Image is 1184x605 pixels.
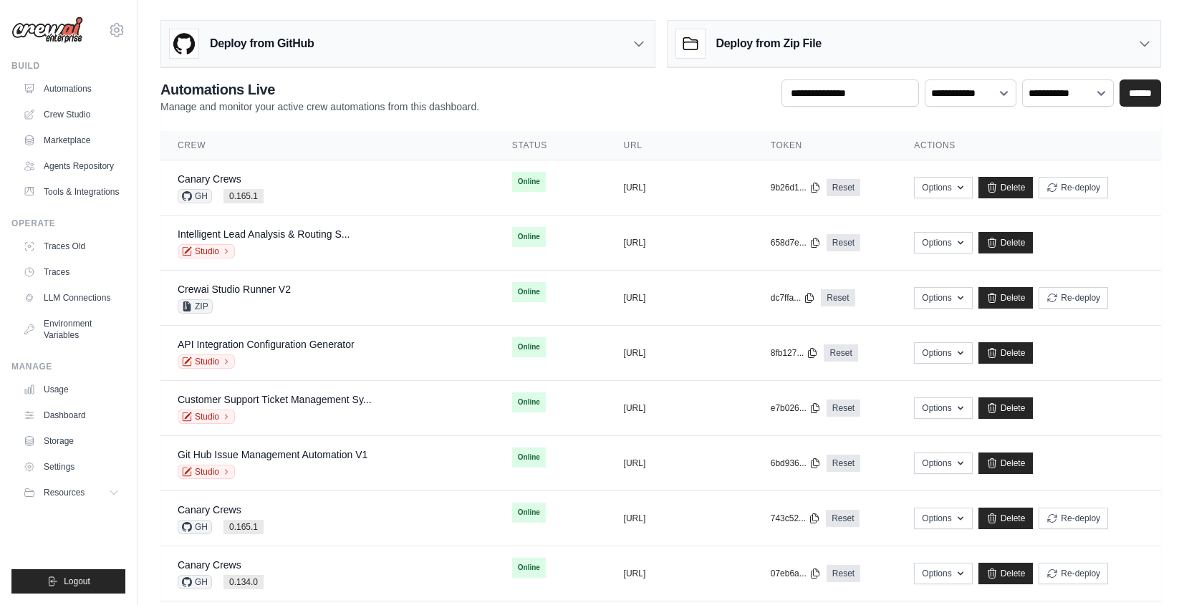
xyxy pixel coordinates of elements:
button: Options [914,232,972,253]
span: Online [512,227,546,247]
a: Settings [17,455,125,478]
a: Canary Crews [178,173,241,185]
span: Resources [44,487,85,498]
img: Logo [11,16,83,44]
div: Build [11,60,125,72]
a: Marketplace [17,129,125,152]
div: Operate [11,218,125,229]
a: Git Hub Issue Management Automation V1 [178,449,367,460]
button: 658d7e... [771,237,821,248]
a: Agents Repository [17,155,125,178]
button: Options [914,287,972,309]
button: Options [914,397,972,419]
button: 07eb6a... [771,568,821,579]
button: 743c52... [771,513,820,524]
a: API Integration Configuration Generator [178,339,355,350]
button: Resources [17,481,125,504]
a: Delete [978,342,1034,364]
a: Reset [827,400,860,417]
button: Options [914,508,972,529]
button: Logout [11,569,125,594]
button: dc7ffa... [771,292,815,304]
a: Reset [827,234,860,251]
a: Delete [978,177,1034,198]
a: Traces Old [17,235,125,258]
a: Customer Support Ticket Management Sy... [178,394,372,405]
a: Crew Studio [17,103,125,126]
button: Re-deploy [1039,177,1108,198]
button: Re-deploy [1039,508,1108,529]
button: Re-deploy [1039,287,1108,309]
a: Automations [17,77,125,100]
a: LLM Connections [17,286,125,309]
h3: Deploy from GitHub [210,35,314,52]
button: Re-deploy [1039,563,1108,584]
a: Canary Crews [178,504,241,516]
a: Reset [827,179,860,196]
span: Online [512,392,546,412]
a: Traces [17,261,125,284]
button: 8fb127... [771,347,819,359]
a: Delete [978,287,1034,309]
a: Studio [178,354,235,369]
a: Intelligent Lead Analysis & Routing S... [178,228,350,240]
span: ZIP [178,299,213,314]
span: GH [178,520,212,534]
span: 0.165.1 [223,189,264,203]
th: Crew [160,131,495,160]
a: Delete [978,508,1034,529]
a: Delete [978,232,1034,253]
span: GH [178,189,212,203]
span: Logout [64,576,90,587]
a: Storage [17,430,125,452]
a: Reset [826,510,860,527]
a: Reset [821,289,855,306]
span: Online [512,172,546,192]
button: Options [914,563,972,584]
img: GitHub Logo [170,29,198,58]
span: GH [178,575,212,589]
a: Studio [178,465,235,479]
button: Options [914,452,972,474]
a: Canary Crews [178,559,241,571]
span: Online [512,447,546,468]
a: Delete [978,452,1034,474]
button: 9b26d1... [771,182,821,193]
div: Manage [11,361,125,372]
span: Online [512,503,546,523]
button: Options [914,177,972,198]
span: 0.165.1 [223,520,264,534]
a: Reset [827,455,860,472]
th: Actions [897,131,1161,160]
a: Crewai Studio Runner V2 [178,284,291,295]
span: Online [512,282,546,302]
a: Delete [978,563,1034,584]
a: Dashboard [17,404,125,427]
span: Online [512,558,546,578]
button: Options [914,342,972,364]
h3: Deploy from Zip File [716,35,822,52]
th: Token [754,131,897,160]
th: Status [495,131,607,160]
a: Studio [178,410,235,424]
span: 0.134.0 [223,575,264,589]
h2: Automations Live [160,79,479,100]
p: Manage and monitor your active crew automations from this dashboard. [160,100,479,114]
span: Online [512,337,546,357]
th: URL [607,131,754,160]
button: e7b026... [771,402,821,414]
a: Studio [178,244,235,258]
a: Reset [827,565,860,582]
a: Delete [978,397,1034,419]
a: Environment Variables [17,312,125,347]
a: Reset [824,344,857,362]
a: Tools & Integrations [17,180,125,203]
button: 6bd936... [771,458,821,469]
a: Usage [17,378,125,401]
